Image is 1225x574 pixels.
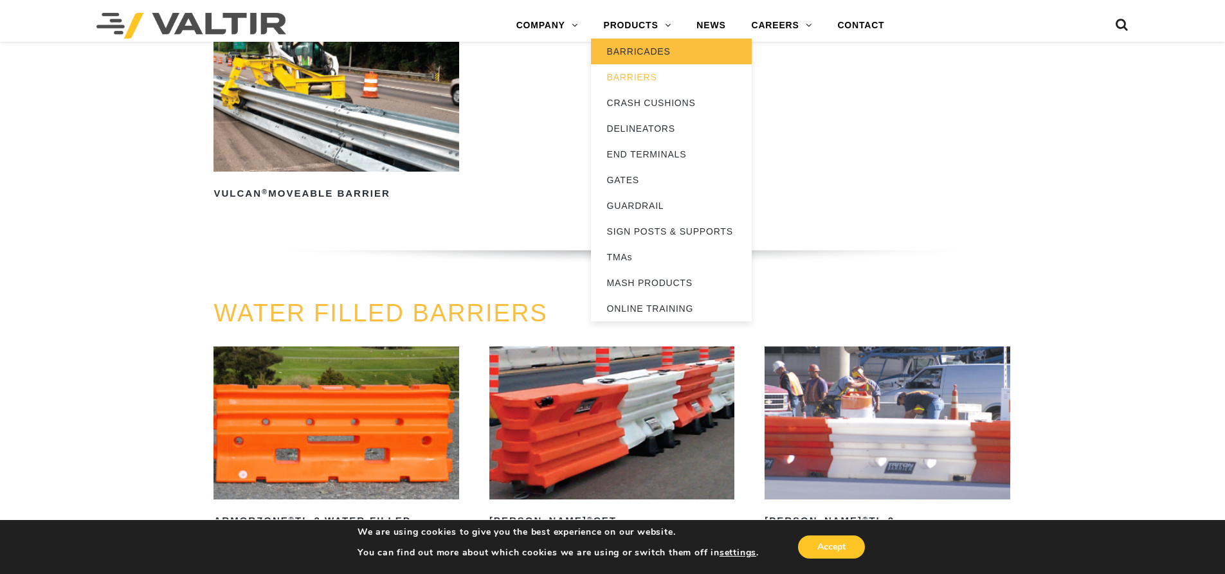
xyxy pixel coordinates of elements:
[358,526,759,538] p: We are using cookies to give you the best experience on our website.
[591,167,752,193] a: GATES
[591,64,752,90] a: BARRIERS
[739,13,825,39] a: CAREERS
[289,516,295,523] sup: ®
[587,516,594,523] sup: ®
[720,547,756,559] button: settings
[358,547,759,559] p: You can find out more about which cookies we are using or switch them off in .
[591,13,684,39] a: PRODUCTS
[489,346,734,532] a: [PERSON_NAME]®CET
[591,90,752,116] a: CRASH CUSHIONS
[591,296,752,321] a: ONLINE TRAINING
[765,346,1010,532] a: [PERSON_NAME]®TL-2
[591,141,752,167] a: END TERMINALS
[798,535,865,559] button: Accept
[684,13,738,39] a: NEWS
[824,13,897,39] a: CONTACT
[591,244,752,270] a: TMAs
[213,511,458,542] h2: ArmorZone TL-2 Water-Filled Barrier
[591,270,752,296] a: MASH PRODUCTS
[213,300,547,327] a: WATER FILLED BARRIERS
[213,346,458,542] a: ArmorZone®TL-2 Water-Filled Barrier
[591,193,752,219] a: GUARDRAIL
[262,188,268,195] sup: ®
[862,516,869,523] sup: ®
[504,13,591,39] a: COMPANY
[591,219,752,244] a: SIGN POSTS & SUPPORTS
[96,13,286,39] img: Valtir
[765,511,1010,532] h2: [PERSON_NAME] TL-2
[591,39,752,64] a: BARRICADES
[489,511,734,532] h2: [PERSON_NAME] CET
[213,19,458,204] a: Vulcan®Moveable Barrier
[213,183,458,204] h2: Vulcan Moveable Barrier
[591,116,752,141] a: DELINEATORS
